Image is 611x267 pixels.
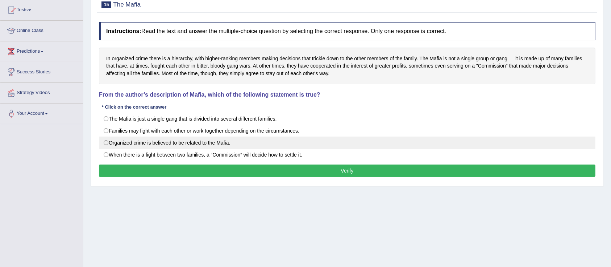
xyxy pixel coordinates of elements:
[99,22,595,40] h4: Read the text and answer the multiple-choice question by selecting the correct response. Only one...
[0,104,83,122] a: Your Account
[0,62,83,80] a: Success Stories
[99,104,169,110] div: * Click on the correct answer
[99,113,595,125] label: The Mafia is just a single gang that is divided into several different families.
[101,1,111,8] span: 15
[99,137,595,149] label: Organized crime is believed to be related to the Mafia.
[99,165,595,177] button: Verify
[99,92,595,98] h4: From the author’s description of Mafia, which of the following statement is true?
[99,125,595,137] label: Families may fight with each other or work together depending on the circumstances.
[0,21,83,39] a: Online Class
[113,1,141,8] small: The Mafia
[99,149,595,161] label: When there is a fight between two families, a “Commission” will decide how to settle it.
[99,48,595,85] div: In organized crime there is a hierarchy, with higher-ranking members making decisions that trickl...
[106,28,141,34] b: Instructions:
[0,41,83,60] a: Predictions
[0,83,83,101] a: Strategy Videos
